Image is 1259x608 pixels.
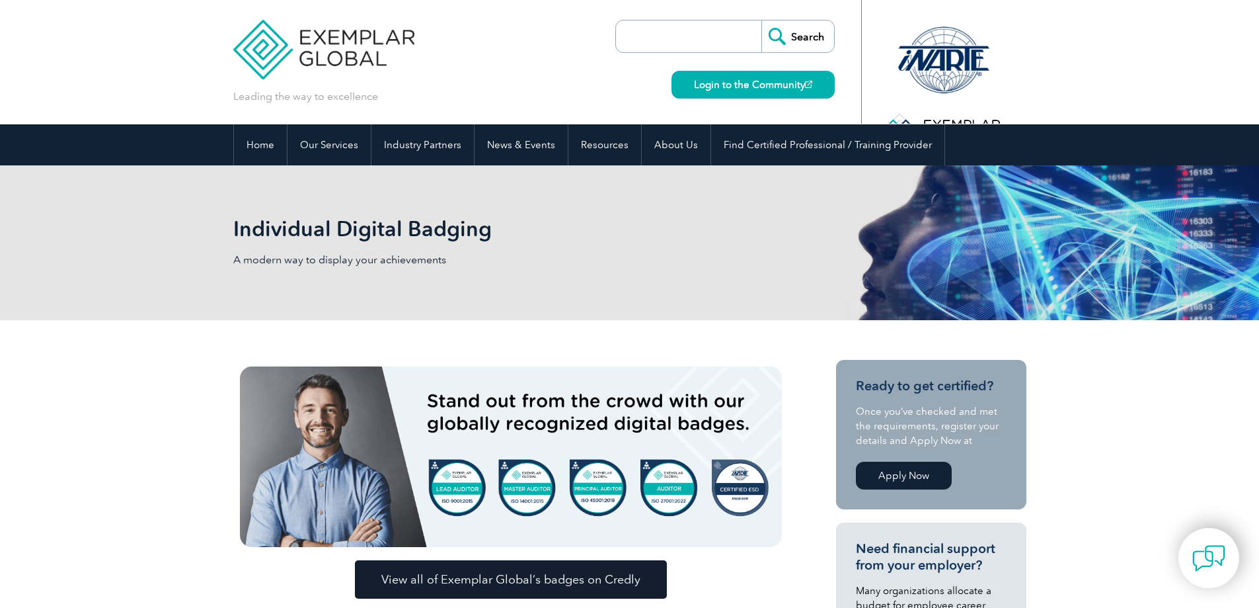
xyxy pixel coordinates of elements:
[240,367,782,547] img: badges
[805,81,812,88] img: open_square.png
[642,124,710,165] a: About Us
[234,124,287,165] a: Home
[355,560,667,599] a: View all of Exemplar Global’s badges on Credly
[568,124,641,165] a: Resources
[856,541,1007,574] h3: Need financial support from your employer?
[856,404,1007,448] p: Once you’ve checked and met the requirements, register your details and Apply Now at
[233,253,630,267] p: A modern way to display your achievements
[856,462,952,490] a: Apply Now
[381,574,640,586] span: View all of Exemplar Global’s badges on Credly
[761,21,834,52] input: Search
[233,218,788,239] h2: Individual Digital Badging
[671,71,835,99] a: Login to the Community
[856,378,1007,394] h3: Ready to get certified?
[475,124,568,165] a: News & Events
[371,124,474,165] a: Industry Partners
[711,124,944,165] a: Find Certified Professional / Training Provider
[1192,542,1225,575] img: contact-chat.png
[233,89,378,104] p: Leading the way to excellence
[287,124,371,165] a: Our Services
